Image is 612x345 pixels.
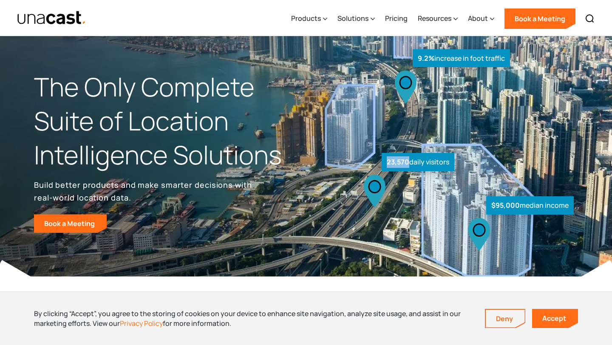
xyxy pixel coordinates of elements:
[468,1,494,36] div: About
[385,1,408,36] a: Pricing
[34,178,255,204] p: Build better products and make smarter decisions with real-world location data.
[34,70,306,172] h1: The Only Complete Suite of Location Intelligence Solutions
[291,13,321,23] div: Products
[418,1,458,36] div: Resources
[413,49,510,68] div: increase in foot traffic
[486,310,525,328] a: Deny
[337,13,368,23] div: Solutions
[418,13,451,23] div: Resources
[34,214,107,233] a: Book a Meeting
[337,1,375,36] div: Solutions
[491,201,520,210] strong: $95,000
[468,13,488,23] div: About
[585,14,595,24] img: Search icon
[17,11,86,25] a: home
[120,319,163,328] a: Privacy Policy
[418,54,434,63] strong: 9.2%
[504,8,575,29] a: Book a Meeting
[382,153,454,171] div: daily visitors
[17,11,86,25] img: Unacast text logo
[486,196,574,215] div: median income
[532,309,578,328] a: Accept
[387,157,409,167] strong: 23,570
[34,309,472,328] div: By clicking “Accept”, you agree to the storing of cookies on your device to enhance site navigati...
[291,1,327,36] div: Products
